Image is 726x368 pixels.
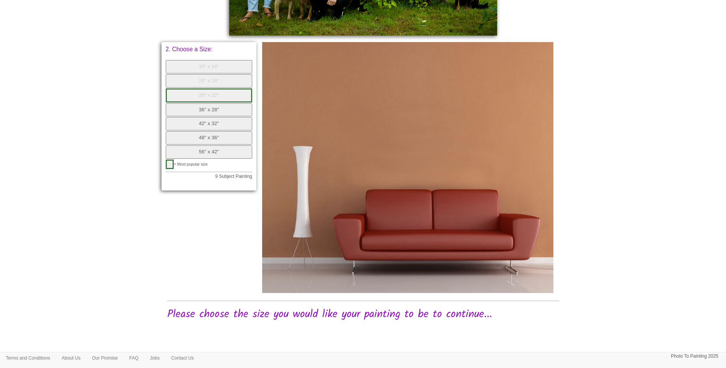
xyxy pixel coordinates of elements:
[166,46,253,52] p: 2. Choose a Size:
[166,145,253,159] button: 56" x 42"
[671,352,718,360] p: Photo To Painting 2025
[166,60,253,73] button: 18" x 14"
[166,174,253,179] p: 9 Subject Painting
[166,88,253,103] button: 28" x 22"
[124,352,144,364] a: FAQ
[144,352,165,364] a: Jobs
[174,162,208,166] span: = Most popular size
[166,74,253,88] button: 24" x 18"
[262,42,553,293] img: Please click the buttons to see your painting on the wall
[86,352,123,364] a: Our Promise
[166,117,253,130] button: 42" x 32"
[340,328,386,339] iframe: fb:like Facebook Social Plugin
[167,309,559,321] h2: Please choose the size you would like your painting to be to continue...
[166,131,253,145] button: 48" x 36"
[166,103,253,117] button: 36" x 28"
[165,352,199,364] a: Contact Us
[56,352,86,364] a: About Us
